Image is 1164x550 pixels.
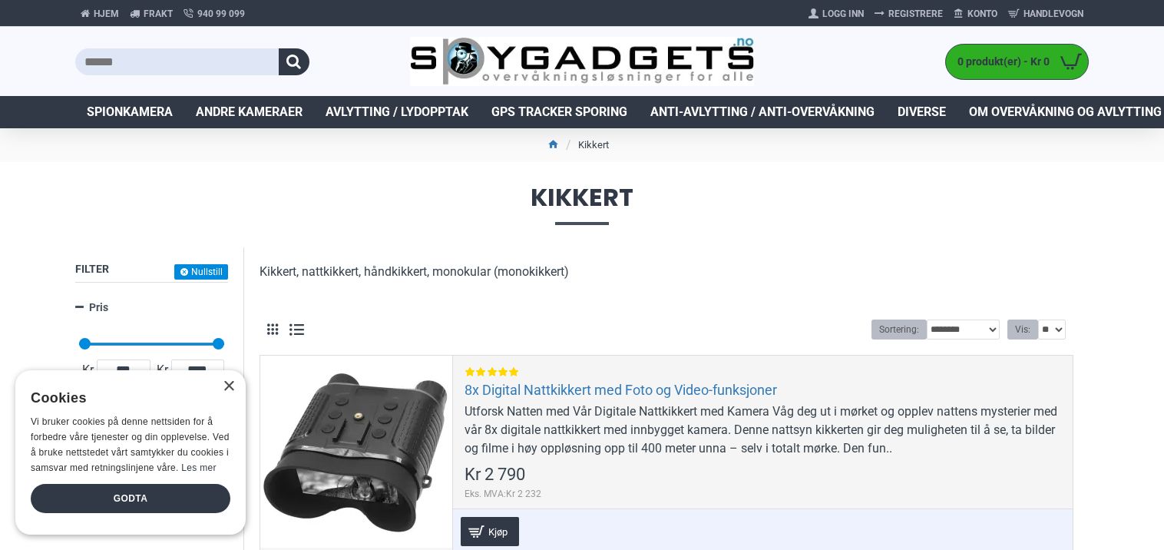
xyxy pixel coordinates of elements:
[898,103,946,121] span: Diverse
[181,462,216,473] a: Les mer, opens a new window
[484,527,511,537] span: Kjøp
[1003,2,1089,26] a: Handlevogn
[967,7,997,21] span: Konto
[465,381,777,399] a: 8x Digital Nattkikkert med Foto og Video-funksjoner
[154,361,171,379] span: Kr
[869,2,948,26] a: Registrere
[465,403,1061,458] div: Utforsk Natten med Vår Digitale Nattkikkert med Kamera Våg deg ut i mørket og opplev nattens myst...
[223,381,234,393] div: Close
[31,382,220,415] div: Cookies
[260,263,1073,281] p: Kikkert, nattkikkert, håndkikkert, monokular (monokikkert)
[948,2,1003,26] a: Konto
[491,103,627,121] span: GPS Tracker Sporing
[144,7,173,21] span: Frakt
[871,320,927,340] label: Sortering:
[196,103,303,121] span: Andre kameraer
[1007,320,1038,340] label: Vis:
[1023,7,1083,21] span: Handlevogn
[326,103,468,121] span: Avlytting / Lydopptak
[803,2,869,26] a: Logg Inn
[75,185,1089,224] span: Kikkert
[480,96,639,128] a: GPS Tracker Sporing
[75,96,184,128] a: Spionkamera
[888,7,943,21] span: Registrere
[886,96,957,128] a: Diverse
[31,484,230,513] div: Godta
[822,7,864,21] span: Logg Inn
[79,361,97,379] span: Kr
[197,7,245,21] span: 940 99 099
[75,294,228,321] a: Pris
[465,487,541,501] span: Eks. MVA:Kr 2 232
[314,96,480,128] a: Avlytting / Lydopptak
[946,45,1088,79] a: 0 produkt(er) - Kr 0
[969,103,1162,121] span: Om overvåkning og avlytting
[639,96,886,128] a: Anti-avlytting / Anti-overvåkning
[94,7,119,21] span: Hjem
[650,103,875,121] span: Anti-avlytting / Anti-overvåkning
[260,356,452,548] a: 8x Digital Nattkikkert med Foto og Video-funksjoner 8x Digital Nattkikkert med Foto og Video-funk...
[75,263,109,275] span: Filter
[184,96,314,128] a: Andre kameraer
[31,416,230,472] span: Vi bruker cookies på denne nettsiden for å forbedre våre tjenester og din opplevelse. Ved å bruke...
[465,466,525,483] span: Kr 2 790
[946,54,1053,70] span: 0 produkt(er) - Kr 0
[174,264,228,280] button: Nullstill
[410,37,755,87] img: SpyGadgets.no
[87,103,173,121] span: Spionkamera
